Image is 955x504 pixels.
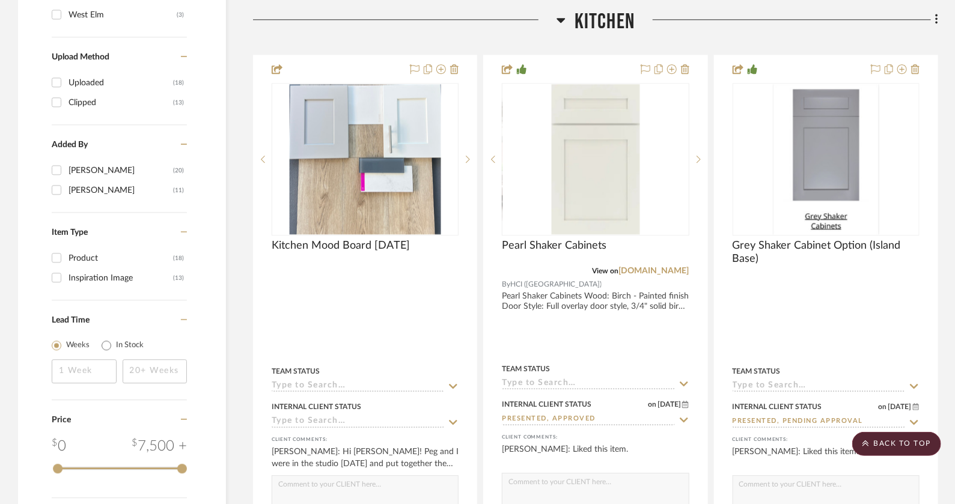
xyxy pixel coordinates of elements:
[502,414,674,425] input: Type to Search…
[510,279,602,290] span: HCI ([GEOGRAPHIC_DATA])
[177,5,184,25] div: (3)
[173,161,184,180] div: (20)
[52,228,88,237] span: Item Type
[173,93,184,112] div: (13)
[575,9,635,35] span: Kitchen
[733,366,781,377] div: Team Status
[502,239,606,252] span: Pearl Shaker Cabinets
[773,84,879,234] img: Grey Shaker Cabinet Option (Island Base)
[289,84,441,234] img: Kitchen Mood Board 10/14/25
[502,378,674,390] input: Type to Search…
[502,83,688,235] div: 0
[52,53,109,61] span: Upload Method
[173,269,184,288] div: (13)
[272,381,444,392] input: Type to Search…
[733,401,822,412] div: Internal Client Status
[551,84,639,234] img: Pearl Shaker Cabinets
[116,339,144,351] label: In Stock
[52,141,88,149] span: Added By
[173,181,184,200] div: (11)
[123,359,188,383] input: 20+ Weeks
[733,83,919,235] div: 0
[272,416,444,428] input: Type to Search…
[173,249,184,268] div: (18)
[733,446,920,470] div: [PERSON_NAME]: Liked this item.
[733,381,905,392] input: Type to Search…
[502,279,510,290] span: By
[52,436,66,457] div: 0
[879,403,887,410] span: on
[66,339,90,351] label: Weeks
[173,73,184,93] div: (18)
[619,267,689,275] a: [DOMAIN_NAME]
[852,432,941,456] scroll-to-top-button: BACK TO TOP
[733,239,920,266] span: Grey Shaker Cabinet Option (Island Base)
[69,5,177,25] div: West Elm
[52,316,90,324] span: Lead Time
[502,399,591,410] div: Internal Client Status
[648,401,656,408] span: on
[502,363,550,374] div: Team Status
[887,402,913,411] span: [DATE]
[656,400,682,408] span: [DATE]
[69,93,173,112] div: Clipped
[69,249,173,268] div: Product
[272,401,361,412] div: Internal Client Status
[69,181,173,200] div: [PERSON_NAME]
[52,359,117,383] input: 1 Week
[733,416,905,428] input: Type to Search…
[272,366,320,377] div: Team Status
[69,73,173,93] div: Uploaded
[502,443,689,467] div: [PERSON_NAME]: Liked this item.
[69,161,173,180] div: [PERSON_NAME]
[272,83,458,235] div: 0
[593,267,619,275] span: View on
[69,269,173,288] div: Inspiration Image
[272,446,459,470] div: [PERSON_NAME]: Hi [PERSON_NAME]! Peg and I were in the studio [DATE] and put together the final m...
[52,416,71,424] span: Price
[132,436,187,457] div: 7,500 +
[272,239,410,252] span: Kitchen Mood Board [DATE]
